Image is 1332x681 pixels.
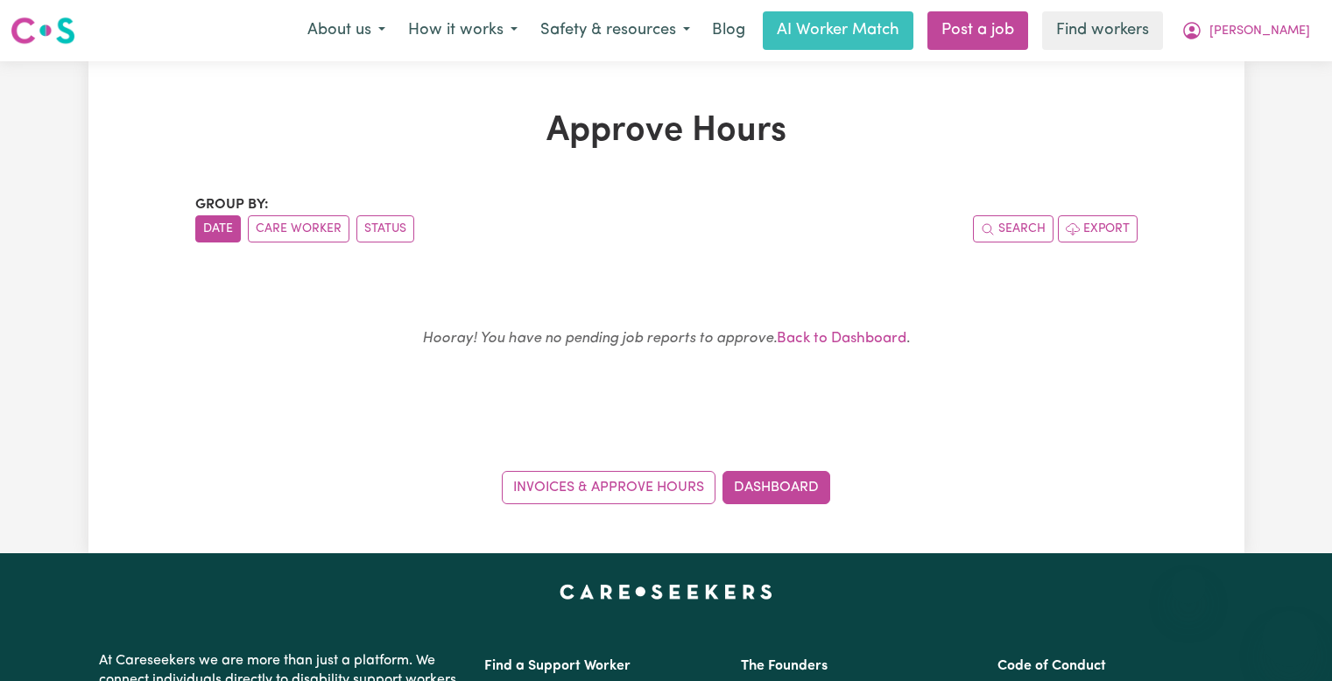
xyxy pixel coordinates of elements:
button: Export [1058,215,1138,242]
a: Dashboard [722,471,830,504]
button: Search [973,215,1054,242]
em: Hooray! You have no pending job reports to approve. [422,331,777,346]
a: The Founders [741,659,828,673]
button: Safety & resources [529,12,701,49]
h1: Approve Hours [195,110,1138,152]
button: About us [296,12,397,49]
iframe: Close message [1171,569,1206,604]
a: Careseekers logo [11,11,75,51]
button: My Account [1170,12,1321,49]
a: Code of Conduct [997,659,1106,673]
a: Post a job [927,11,1028,50]
a: Careseekers home page [560,585,772,599]
iframe: Button to launch messaging window [1262,611,1318,667]
a: Find a Support Worker [484,659,631,673]
button: How it works [397,12,529,49]
button: sort invoices by care worker [248,215,349,242]
a: Blog [701,11,756,50]
span: [PERSON_NAME] [1209,22,1310,41]
small: . [422,331,910,346]
span: Group by: [195,198,269,212]
a: Invoices & Approve Hours [502,471,715,504]
img: Careseekers logo [11,15,75,46]
button: sort invoices by date [195,215,241,242]
a: Find workers [1042,11,1163,50]
button: sort invoices by paid status [356,215,414,242]
a: Back to Dashboard [777,331,906,346]
a: AI Worker Match [763,11,913,50]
